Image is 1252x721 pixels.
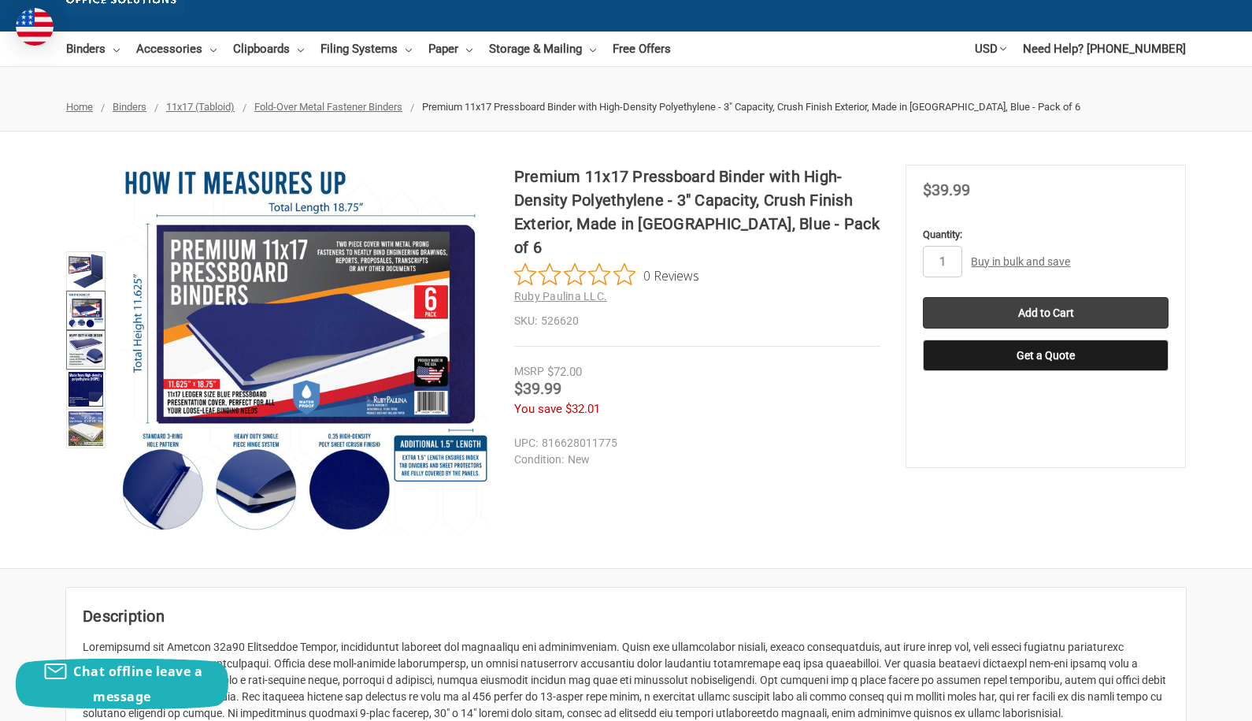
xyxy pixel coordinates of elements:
img: duty and tax information for United States [16,8,54,46]
dt: Condition: [514,452,564,468]
a: Home [66,101,93,113]
dt: SKU: [514,313,537,329]
a: Fold-Over Metal Fastener Binders [254,101,402,113]
span: $32.01 [565,402,600,416]
span: $39.99 [923,180,970,199]
a: Free Offers [613,32,671,66]
span: $72.00 [547,365,582,379]
div: MSRP [514,363,544,380]
span: 0 Reviews [643,263,699,287]
dd: New [514,452,873,468]
img: Premium 11x17 Pressboard Binder with High-Density Polyethylene - 3" Capacity, Crush Finish Exteri... [69,293,103,328]
a: Ruby Paulina LLC. [514,290,607,303]
a: USD [975,32,1006,66]
a: Binders [113,101,146,113]
a: Clipboards [233,32,304,66]
span: Premium 11x17 Pressboard Binder with High-Density Polyethylene - 3" Capacity, Crush Finish Exteri... [422,101,1080,113]
img: Premium 11x17 Pressboard Binder with High-Density Polyethylene - 3" Capacity, Crush Finish Exteri... [69,372,103,407]
a: Storage & Mailing [489,32,596,66]
dd: 526620 [514,313,880,329]
span: You save [514,402,562,416]
a: Accessories [136,32,217,66]
img: Premium 11x17 Pressboard Binder with High-Density Polyethylene - 3" Capacity, Crush Finish Exteri... [69,333,103,367]
img: 11x17 Report Cover Pressboard Binder Poly Panels Includes Fold-over Metal Fasteners Blue Package ... [69,254,103,288]
dd: 816628011775 [514,435,873,452]
a: Buy in bulk and save [971,255,1070,268]
dt: UPC: [514,435,538,452]
button: Rated 0 out of 5 stars from 0 reviews. Jump to reviews. [514,263,699,287]
h1: Premium 11x17 Pressboard Binder with High-Density Polyethylene - 3" Capacity, Crush Finish Exteri... [514,165,880,259]
a: Need Help? [PHONE_NUMBER] [1023,32,1186,66]
a: Paper [428,32,472,66]
button: Chat offline leave a message [16,659,228,709]
span: Chat offline leave a message [73,663,202,705]
a: Filing Systems [320,32,412,66]
span: $39.99 [514,379,561,398]
label: Quantity: [923,227,1169,243]
img: Premium 11x17 Pressboard Binder with High-Density Polyethylene - 3" Capacity, Crush Finish Exteri... [69,411,103,446]
h2: Description [83,604,1169,628]
button: Get a Quote [923,340,1169,371]
img: 11x17 Report Cover Pressboard Binder Poly Panels Includes Fold-over Metal Fasteners Blue Package ... [118,165,488,535]
input: Add to Cart [923,297,1169,329]
a: Binders [66,32,120,66]
a: 11x17 (Tabloid) [166,101,235,113]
